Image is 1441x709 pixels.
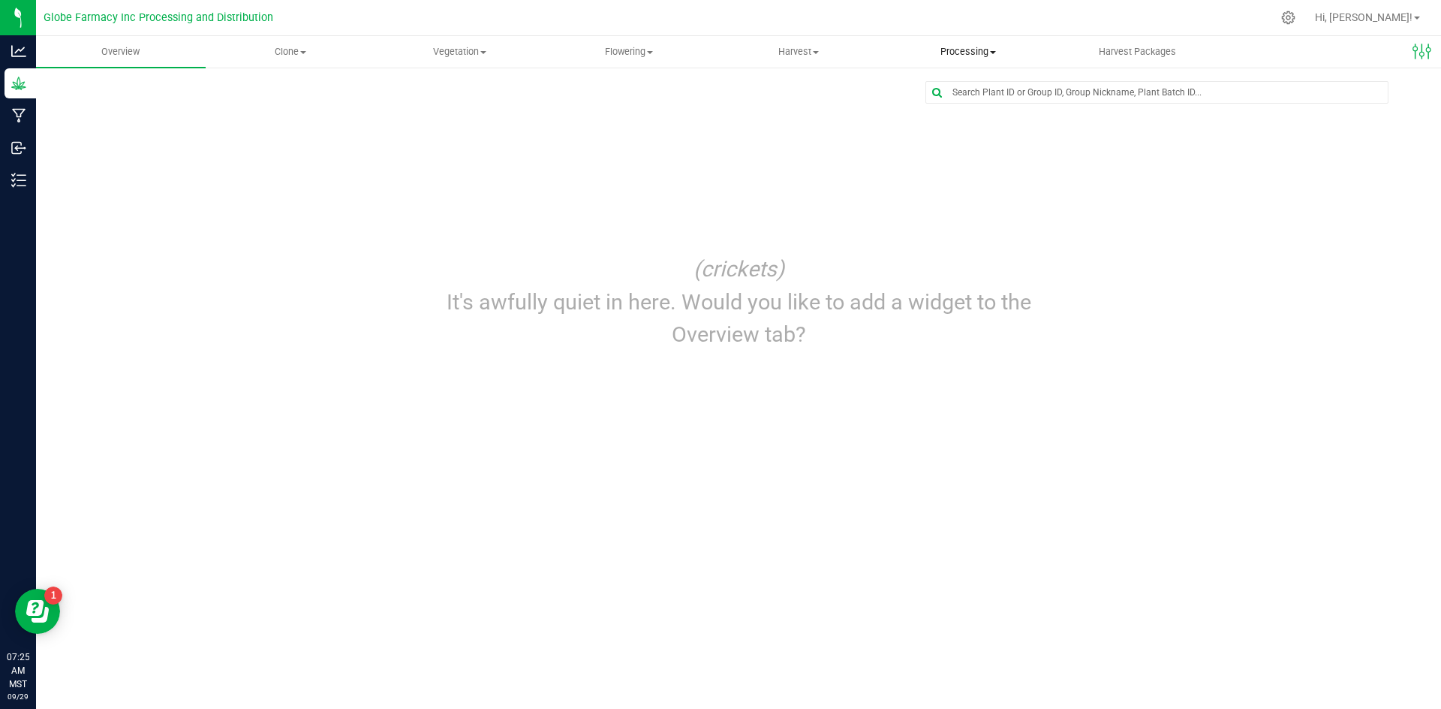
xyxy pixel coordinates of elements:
inline-svg: Analytics [11,44,26,59]
a: Vegetation [375,36,545,68]
span: Vegetation [376,45,544,59]
span: Harvest [714,45,883,59]
iframe: Resource center [15,589,60,634]
span: Hi, [PERSON_NAME]! [1315,11,1412,23]
span: Overview [81,45,160,59]
inline-svg: Inbound [11,140,26,155]
a: Clone [206,36,375,68]
span: Flowering [545,45,713,59]
inline-svg: Manufacturing [11,108,26,123]
p: It's awfully quiet in here. Would you like to add a widget to the Overview tab? [411,286,1067,351]
span: Processing [884,45,1052,59]
iframe: Resource center unread badge [44,587,62,605]
a: Flowering [544,36,714,68]
input: Search Plant ID or Group ID, Group Nickname, Plant Batch ID... [926,82,1388,103]
a: Harvest [714,36,883,68]
inline-svg: Grow [11,76,26,91]
a: Overview [36,36,206,68]
inline-svg: Inventory [11,173,26,188]
a: Harvest Packages [1053,36,1223,68]
span: Clone [206,45,375,59]
a: Processing [883,36,1053,68]
p: 09/29 [7,691,29,702]
p: 07:25 AM MST [7,650,29,691]
div: Manage settings [1279,11,1298,25]
span: Globe Farmacy Inc Processing and Distribution [44,11,273,24]
span: Harvest Packages [1078,45,1196,59]
i: (crickets) [693,256,784,282]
